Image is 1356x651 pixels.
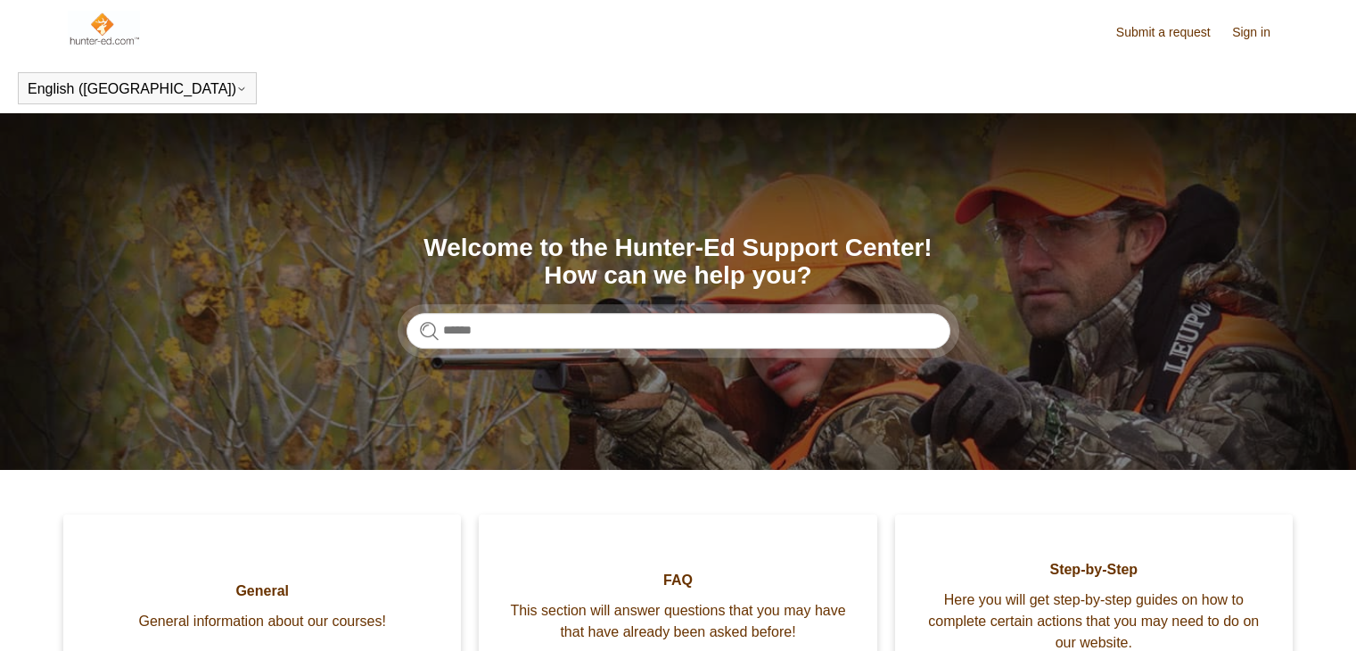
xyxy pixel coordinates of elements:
span: FAQ [505,570,850,591]
a: Sign in [1232,23,1288,42]
span: This section will answer questions that you may have that have already been asked before! [505,600,850,643]
img: Hunter-Ed Help Center home page [68,11,140,46]
h1: Welcome to the Hunter-Ed Support Center! How can we help you? [407,235,950,290]
input: Search [407,313,950,349]
button: English ([GEOGRAPHIC_DATA]) [28,81,247,97]
span: Step-by-Step [922,559,1266,581]
span: General information about our courses! [90,611,434,632]
a: Submit a request [1116,23,1229,42]
span: General [90,581,434,602]
div: Live chat [1296,591,1343,638]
